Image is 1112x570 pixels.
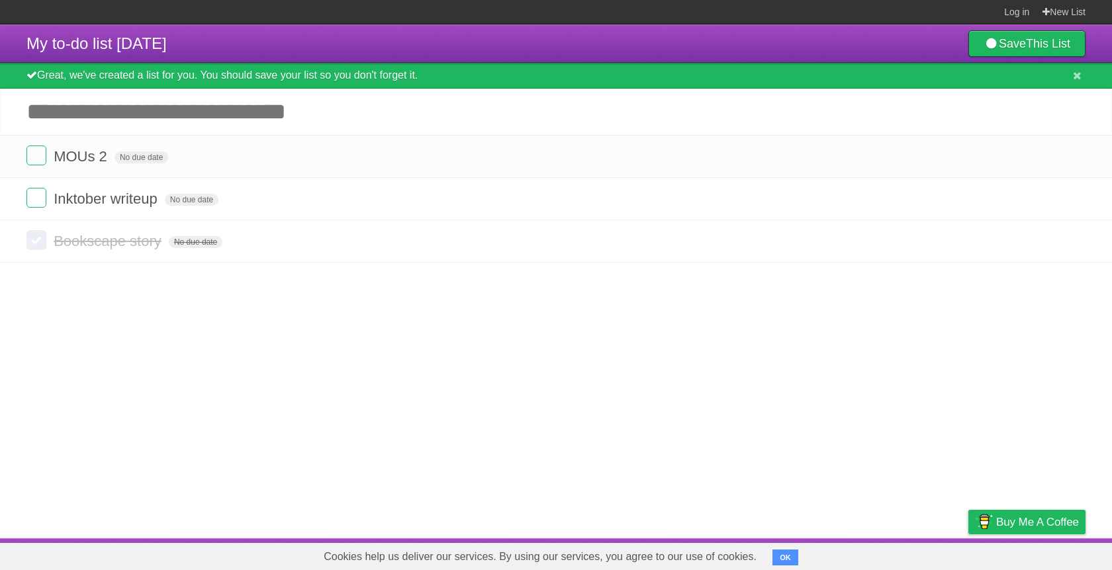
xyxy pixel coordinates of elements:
[115,151,168,163] span: No due date
[772,550,798,565] button: OK
[54,233,165,249] span: Bookscape story
[54,190,161,207] span: Inktober writeup
[169,236,222,248] span: No due date
[975,510,993,533] img: Buy me a coffee
[792,542,820,567] a: About
[968,30,1086,57] a: SaveThis List
[951,542,986,567] a: Privacy
[26,188,46,208] label: Done
[26,145,46,165] label: Done
[906,542,935,567] a: Terms
[968,510,1086,534] a: Buy me a coffee
[26,34,167,52] span: My to-do list [DATE]
[310,544,770,570] span: Cookies help us deliver our services. By using our services, you agree to our use of cookies.
[165,194,218,206] span: No due date
[836,542,890,567] a: Developers
[1002,542,1086,567] a: Suggest a feature
[54,148,111,165] span: MOUs 2
[1026,37,1070,50] b: This List
[996,510,1079,534] span: Buy me a coffee
[26,230,46,250] label: Done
